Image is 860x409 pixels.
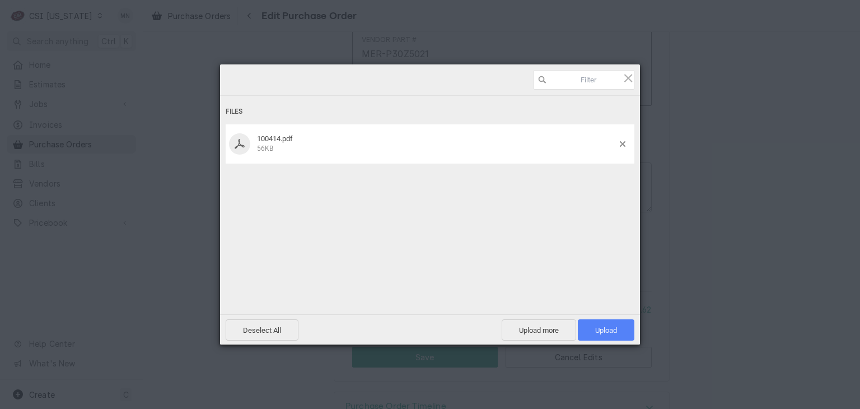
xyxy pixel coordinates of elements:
div: Files [226,101,634,122]
span: Upload [578,319,634,341]
span: Click here or hit ESC to close picker [622,72,634,84]
span: Deselect All [226,319,298,341]
span: 100414.pdf [257,134,293,143]
span: Upload [595,326,617,334]
span: Upload more [502,319,576,341]
input: Filter [534,70,634,90]
span: 56KB [257,145,273,152]
div: 100414.pdf [254,134,620,153]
